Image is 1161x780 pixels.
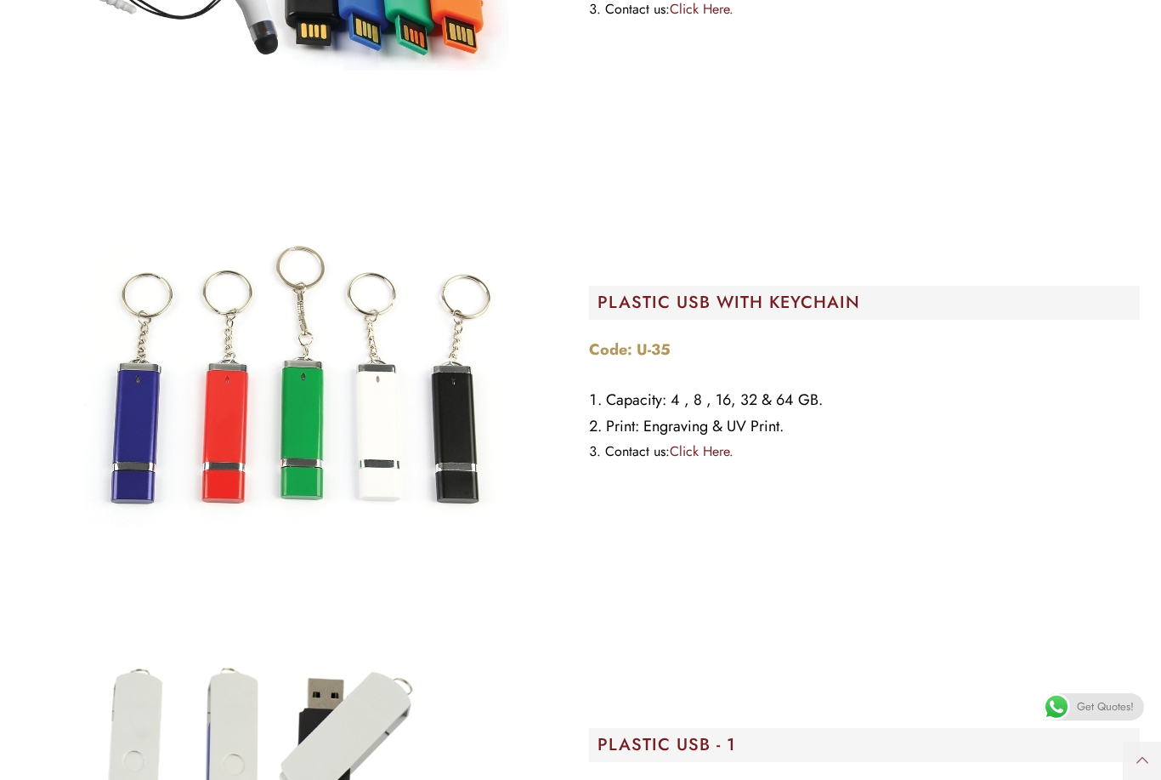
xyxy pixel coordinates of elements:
[606,389,823,411] span: Capacity: 4 , 8 , 16, 32 & 64 GB.
[670,441,733,461] a: Click Here.
[597,294,1140,311] h2: PLASTIC USB WITH KEYCHAIN​
[589,339,671,361] strong: Code: U-35
[606,415,784,437] span: Print: Engraving & UV Print.
[589,440,1140,464] li: Contact us:
[1077,693,1134,720] span: Get Quotes!
[597,737,1140,754] h2: PLASTIC USB - 1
